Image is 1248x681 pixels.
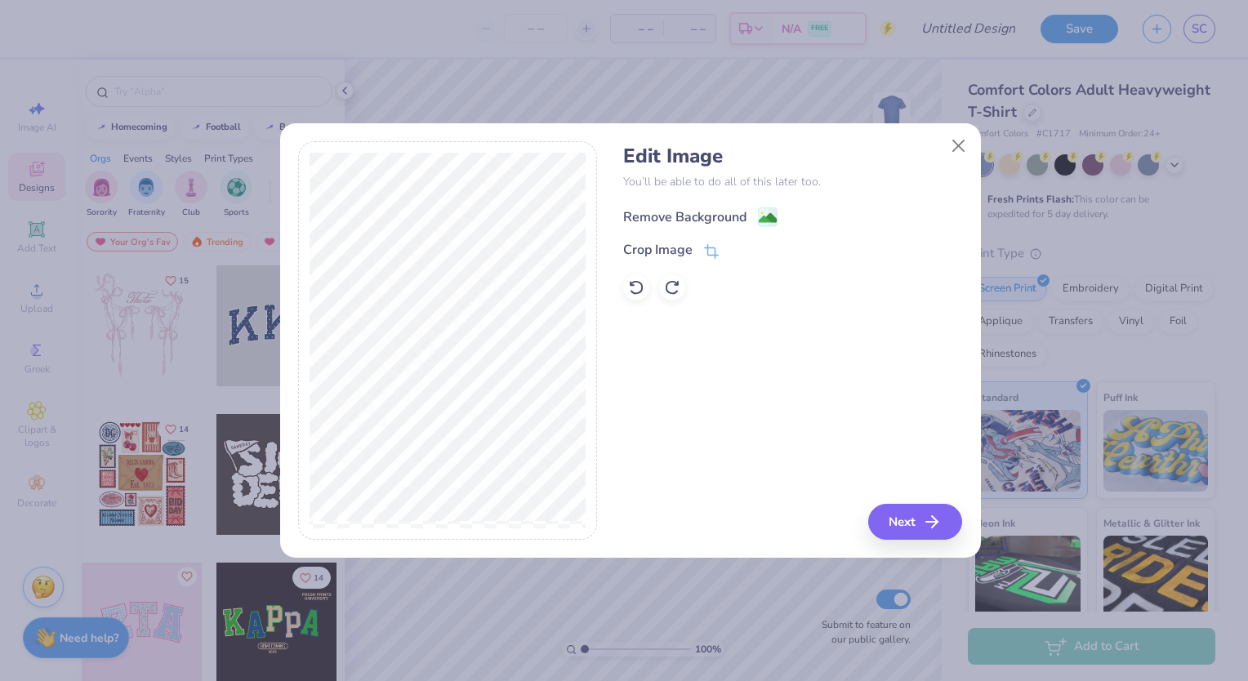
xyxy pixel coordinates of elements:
p: You’ll be able to do all of this later too. [623,173,962,190]
div: Crop Image [623,240,693,260]
button: Next [868,504,962,540]
button: Close [943,130,974,161]
div: Remove Background [623,207,747,227]
h4: Edit Image [623,145,962,168]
